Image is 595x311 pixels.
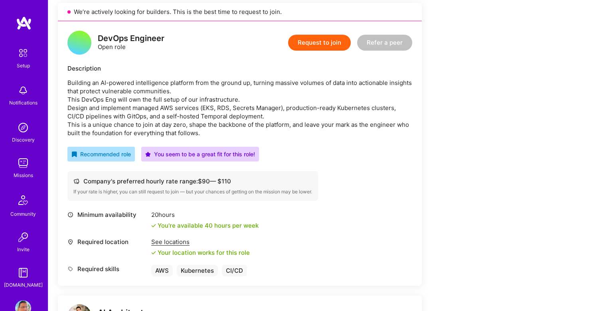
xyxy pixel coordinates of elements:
img: teamwork [15,155,31,171]
div: DevOps Engineer [98,34,164,43]
div: Open role [98,34,164,51]
div: AWS [151,265,173,276]
div: Required location [67,238,147,246]
div: Setup [17,61,30,70]
img: Invite [15,229,31,245]
i: icon Cash [73,178,79,184]
i: icon PurpleStar [145,152,151,157]
img: guide book [15,265,31,281]
div: Minimum availability [67,211,147,219]
i: icon RecommendedBadge [71,152,77,157]
img: Community [14,191,33,210]
div: We’re actively looking for builders. This is the best time to request to join. [58,3,422,21]
div: 20 hours [151,211,259,219]
div: Discovery [12,136,35,144]
div: [DOMAIN_NAME] [4,281,43,289]
div: Recommended role [71,150,131,158]
div: Your location works for this role [151,248,250,257]
p: Building an AI-powered intelligence platform from the ground up, turning massive volumes of data ... [67,79,412,137]
div: If your rate is higher, you can still request to join — but your chances of getting on the missio... [73,189,312,195]
i: icon Check [151,223,156,228]
div: Invite [17,245,30,254]
div: See locations [151,238,250,246]
div: Community [10,210,36,218]
i: icon Location [67,239,73,245]
img: discovery [15,120,31,136]
button: Refer a peer [357,35,412,51]
div: You seem to be a great fit for this role! [145,150,255,158]
i: icon Tag [67,266,73,272]
img: setup [15,45,32,61]
div: Notifications [9,98,38,107]
div: You're available 40 hours per week [151,221,259,230]
div: CI/CD [222,265,247,276]
button: Request to join [288,35,351,51]
img: bell [15,83,31,98]
div: Missions [14,171,33,179]
div: Company's preferred hourly rate range: $ 90 — $ 110 [73,177,312,185]
i: icon Check [151,250,156,255]
div: Description [67,64,412,73]
div: Required skills [67,265,147,273]
img: logo [16,16,32,30]
div: Kubernetes [177,265,218,276]
i: icon Clock [67,212,73,218]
